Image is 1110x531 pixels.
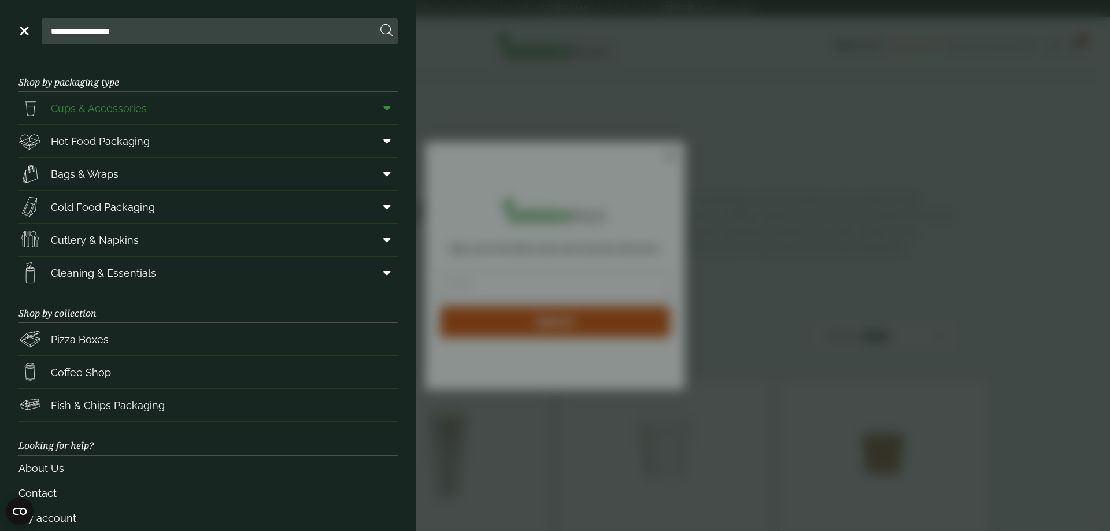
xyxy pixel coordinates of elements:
a: Coffee Shop [18,356,398,388]
h3: Shop by packaging type [18,58,398,92]
span: Hot Food Packaging [51,133,150,149]
img: Sandwich_box.svg [18,195,42,218]
a: Fish & Chips Packaging [18,389,398,421]
a: Cold Food Packaging [18,191,398,223]
span: Pizza Boxes [51,332,109,347]
a: About Us [18,456,398,481]
span: Bags & Wraps [51,166,119,182]
img: PintNhalf_cup.svg [18,96,42,120]
span: Cutlery & Napkins [51,232,139,248]
h3: Looking for help? [18,422,398,455]
img: Deli_box.svg [18,129,42,153]
button: Open CMP widget [6,497,34,525]
img: open-wipe.svg [18,261,42,284]
span: Coffee Shop [51,365,111,380]
span: Cold Food Packaging [51,199,155,215]
a: Pizza Boxes [18,323,398,355]
img: Cutlery.svg [18,228,42,251]
a: Hot Food Packaging [18,125,398,157]
span: Cups & Accessories [51,101,147,116]
a: My account [18,506,398,530]
img: Paper_carriers.svg [18,162,42,185]
img: FishNchip_box.svg [18,393,42,417]
h3: Shop by collection [18,289,398,323]
a: Cups & Accessories [18,92,398,124]
img: Pizza_boxes.svg [18,328,42,351]
a: Contact [18,481,398,506]
span: Fish & Chips Packaging [51,398,165,413]
a: Bags & Wraps [18,158,398,190]
img: HotDrink_paperCup.svg [18,361,42,384]
span: Cleaning & Essentials [51,265,156,281]
a: Cutlery & Napkins [18,224,398,256]
a: Cleaning & Essentials [18,257,398,289]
